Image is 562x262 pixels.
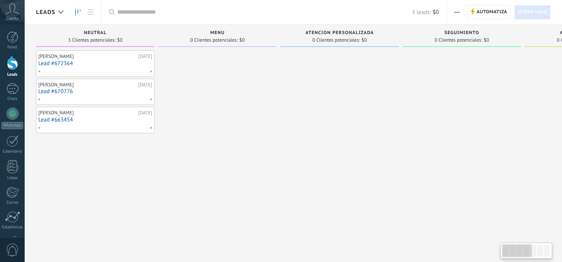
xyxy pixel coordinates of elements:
[38,88,152,95] a: Lead #670776
[477,5,507,19] span: Automatiza
[210,30,225,36] span: MENU
[2,149,24,154] div: Calendario
[2,225,24,230] div: Estadísticas
[467,5,510,19] a: Automatiza
[412,9,431,16] span: 3 leads:
[284,30,395,37] div: ATENCION PERSONALIZADA
[2,176,24,181] div: Listas
[406,30,517,37] div: SEGUIMIENTO
[38,117,152,123] a: Lead #663454
[312,38,360,42] span: 0 Clientes potenciales:
[433,9,439,16] span: $0
[36,9,55,16] span: Leads
[150,70,152,72] span: No hay nada asignado
[38,53,136,59] div: [PERSON_NAME]
[38,60,152,67] a: Lead #672364
[305,30,374,36] span: ATENCION PERSONALIZADA
[514,5,551,19] a: Nuevo lead
[2,122,23,129] div: WhatsApp
[2,97,24,101] div: Chats
[2,200,24,205] div: Correo
[162,30,273,37] div: MENU
[444,30,479,36] span: SEGUIMIENTO
[138,110,152,116] div: [DATE]
[484,38,489,42] span: $0
[239,38,245,42] span: $0
[84,30,107,36] span: NEUTRAL
[518,5,547,19] span: Nuevo lead
[2,72,24,77] div: Leads
[117,38,123,42] span: $0
[2,45,24,50] div: Panel
[138,82,152,88] div: [DATE]
[434,38,482,42] span: 0 Clientes potenciales:
[150,127,152,129] span: No hay nada asignado
[150,98,152,100] span: No hay nada asignado
[68,38,115,42] span: 3 Clientes potenciales:
[38,82,136,88] div: [PERSON_NAME]
[362,38,367,42] span: $0
[190,38,238,42] span: 0 Clientes potenciales:
[138,53,152,59] div: [DATE]
[6,16,19,21] span: Cuenta
[38,110,136,116] div: [PERSON_NAME]
[40,30,151,37] div: NEUTRAL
